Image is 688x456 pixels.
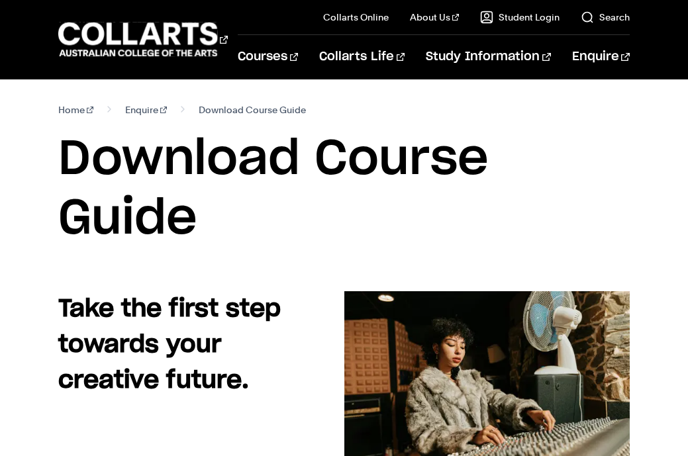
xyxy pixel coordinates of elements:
a: Search [581,11,630,24]
a: Collarts Online [323,11,389,24]
a: Enquire [572,35,630,79]
a: Courses [238,35,298,79]
strong: Take the first step towards your creative future. [58,297,281,392]
div: Go to homepage [58,21,205,58]
a: Collarts Life [319,35,405,79]
a: Enquire [125,101,167,119]
a: Student Login [480,11,560,24]
a: Home [58,101,93,119]
a: Study Information [426,35,550,79]
span: Download Course Guide [199,101,306,119]
a: About Us [410,11,459,24]
h1: Download Course Guide [58,130,629,249]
